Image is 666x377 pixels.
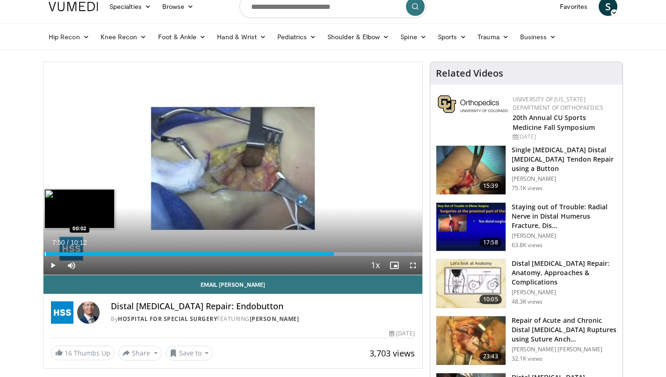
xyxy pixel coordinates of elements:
[436,203,506,251] img: Q2xRg7exoPLTwO8X4xMDoxOjB1O8AjAz_1.150x105_q85_crop-smart_upscale.jpg
[43,275,422,294] a: Email [PERSON_NAME]
[95,28,152,46] a: Knee Recon
[118,315,217,323] a: Hospital for Special Surgery
[404,256,422,275] button: Fullscreen
[118,346,162,361] button: Share
[512,232,617,240] p: [PERSON_NAME]
[438,95,508,113] img: 355603a8-37da-49b6-856f-e00d7e9307d3.png.150x105_q85_autocrop_double_scale_upscale_version-0.2.png
[512,145,617,173] h3: Single [MEDICAL_DATA] Distal [MEDICAL_DATA] Tendon Repair using a Button
[436,145,617,195] a: 15:39 Single [MEDICAL_DATA] Distal [MEDICAL_DATA] Tendon Repair using a Button [PERSON_NAME] 75.1...
[389,329,414,338] div: [DATE]
[43,252,422,256] div: Progress Bar
[49,2,98,11] img: VuMedi Logo
[513,113,595,132] a: 20th Annual CU Sports Medicine Fall Symposium
[512,175,617,183] p: [PERSON_NAME]
[111,315,415,323] div: By FEATURING
[436,316,506,365] img: bennett_acute_distal_biceps_3.png.150x105_q85_crop-smart_upscale.jpg
[250,315,299,323] a: [PERSON_NAME]
[322,28,395,46] a: Shoulder & Elbow
[514,28,562,46] a: Business
[436,259,617,308] a: 10:05 Distal [MEDICAL_DATA] Repair: Anatomy, Approaches & Complications [PERSON_NAME] 48.3K views
[512,202,617,230] h3: Staying out of Trouble: Radial Nerve in Distal Humerus Fracture, Dis…
[366,256,385,275] button: Playback Rate
[513,95,603,112] a: University of [US_STATE] Department of Orthopaedics
[43,28,95,46] a: Hip Recon
[479,181,502,191] span: 15:39
[479,238,502,247] span: 17:58
[272,28,322,46] a: Pediatrics
[512,289,617,296] p: [PERSON_NAME]
[432,28,472,46] a: Sports
[71,239,87,246] span: 10:12
[513,133,615,141] div: [DATE]
[512,185,543,192] p: 75.1K views
[436,146,506,194] img: king_0_3.png.150x105_q85_crop-smart_upscale.jpg
[43,62,422,275] video-js: Video Player
[43,256,62,275] button: Play
[436,202,617,252] a: 17:58 Staying out of Trouble: Radial Nerve in Distal Humerus Fracture, Dis… [PERSON_NAME] 63.8K v...
[512,316,617,344] h3: Repair of Acute and Chronic Distal [MEDICAL_DATA] Ruptures using Suture Anch…
[395,28,432,46] a: Spine
[512,346,617,353] p: [PERSON_NAME] [PERSON_NAME]
[472,28,514,46] a: Trauma
[385,256,404,275] button: Enable picture-in-picture mode
[44,189,115,228] img: image.jpeg
[111,301,415,312] h4: Distal [MEDICAL_DATA] Repair: Endobutton
[166,346,213,361] button: Save to
[52,239,65,246] span: 7:50
[51,301,73,324] img: Hospital for Special Surgery
[369,348,415,359] span: 3,703 views
[512,242,543,249] p: 63.8K views
[67,239,69,246] span: /
[152,28,212,46] a: Foot & Ankle
[479,352,502,361] span: 23:43
[479,295,502,304] span: 10:05
[512,298,543,306] p: 48.3K views
[211,28,272,46] a: Hand & Wrist
[65,349,72,357] span: 16
[77,301,100,324] img: Avatar
[436,68,503,79] h4: Related Videos
[512,259,617,287] h3: Distal [MEDICAL_DATA] Repair: Anatomy, Approaches & Complications
[51,346,115,360] a: 16 Thumbs Up
[512,355,543,363] p: 32.1K views
[436,259,506,308] img: 90401_0000_3.png.150x105_q85_crop-smart_upscale.jpg
[436,316,617,365] a: 23:43 Repair of Acute and Chronic Distal [MEDICAL_DATA] Ruptures using Suture Anch… [PERSON_NAME]...
[62,256,81,275] button: Mute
